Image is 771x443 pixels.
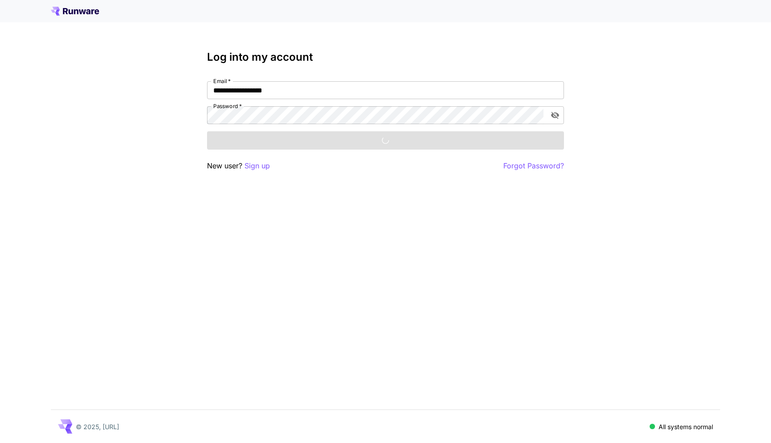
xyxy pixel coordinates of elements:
label: Email [213,77,231,85]
h3: Log into my account [207,51,564,63]
p: New user? [207,160,270,171]
button: toggle password visibility [547,107,563,123]
p: © 2025, [URL] [76,422,119,431]
button: Sign up [245,160,270,171]
button: Forgot Password? [503,160,564,171]
p: All systems normal [659,422,713,431]
label: Password [213,102,242,110]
